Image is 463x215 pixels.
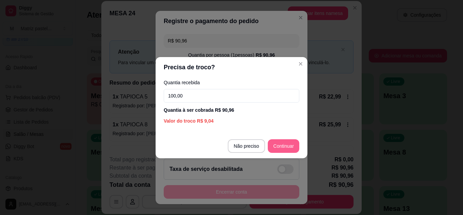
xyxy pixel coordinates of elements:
div: Valor do troco R$ 9,04 [164,118,299,124]
button: Close [295,58,306,69]
label: Quantia recebida [164,80,299,85]
button: Continuar [268,139,299,153]
button: Não preciso [228,139,265,153]
header: Precisa de troco? [156,57,307,77]
div: Quantia à ser cobrada R$ 90,96 [164,107,299,113]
